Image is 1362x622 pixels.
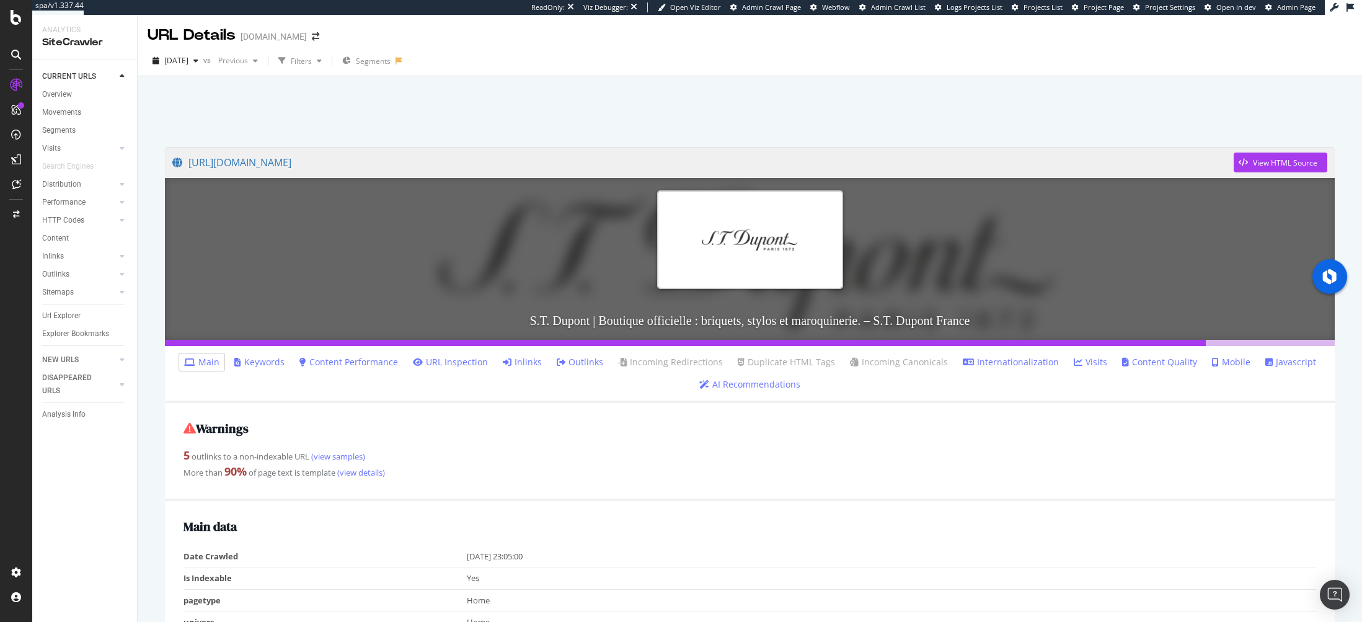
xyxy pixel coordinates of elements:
div: arrow-right-arrow-left [312,32,319,41]
a: Logs Projects List [935,2,1002,12]
button: View HTML Source [1234,153,1327,172]
a: Javascript [1265,356,1316,368]
a: Main [184,356,219,368]
a: Outlinks [557,356,603,368]
span: vs [203,55,213,65]
a: Keywords [234,356,285,368]
span: Projects List [1024,2,1063,12]
div: Outlinks [42,268,69,281]
span: Webflow [822,2,850,12]
a: Content Performance [299,356,398,368]
a: NEW URLS [42,353,116,367]
div: CURRENT URLS [42,70,96,83]
span: Open in dev [1216,2,1256,12]
span: Logs Projects List [947,2,1002,12]
td: Yes [467,567,1316,590]
a: Visits [42,142,116,155]
span: Admin Crawl Page [742,2,801,12]
a: Explorer Bookmarks [42,327,128,340]
a: Sitemaps [42,286,116,299]
h3: S.T. Dupont | Boutique officielle : briquets, stylos et maroquinerie. – S.T. Dupont France [165,301,1335,340]
a: Segments [42,124,128,137]
a: Content [42,232,128,245]
a: Internationalization [963,356,1059,368]
a: Distribution [42,178,116,191]
div: Content [42,232,69,245]
div: ReadOnly: [531,2,565,12]
span: Project Settings [1145,2,1195,12]
a: Open in dev [1205,2,1256,12]
span: Previous [213,55,248,66]
div: View HTML Source [1253,158,1317,168]
button: [DATE] [148,51,203,71]
td: Home [467,589,1316,611]
div: NEW URLS [42,353,79,367]
a: Open Viz Editor [658,2,721,12]
a: (view details) [335,467,385,478]
div: Inlinks [42,250,64,263]
div: More than of page text is template [184,464,1316,480]
img: S.T. Dupont | Boutique officielle : briquets, stylos et maroquinerie. – S.T. Dupont France [657,190,843,289]
div: Viz Debugger: [583,2,628,12]
div: Distribution [42,178,81,191]
div: Open Intercom Messenger [1320,580,1350,610]
a: DISAPPEARED URLS [42,371,116,398]
a: Movements [42,106,128,119]
a: Incoming Canonicals [850,356,948,368]
span: Open Viz Editor [670,2,721,12]
a: Visits [1074,356,1107,368]
span: Admin Crawl List [871,2,926,12]
div: URL Details [148,25,236,46]
div: DISAPPEARED URLS [42,371,105,398]
div: Analytics [42,25,127,35]
div: Visits [42,142,61,155]
div: HTTP Codes [42,214,84,227]
a: Admin Crawl List [859,2,926,12]
a: Analysis Info [42,408,128,421]
div: SiteCrawler [42,35,127,50]
div: Segments [42,124,76,137]
button: Filters [273,51,327,71]
h2: Warnings [184,422,1316,435]
a: CURRENT URLS [42,70,116,83]
div: Explorer Bookmarks [42,327,109,340]
a: Performance [42,196,116,209]
td: Is Indexable [184,567,467,590]
span: Admin Page [1277,2,1316,12]
div: Sitemaps [42,286,74,299]
strong: 90 % [224,464,247,479]
a: HTTP Codes [42,214,116,227]
a: Inlinks [503,356,542,368]
a: [URL][DOMAIN_NAME] [172,147,1234,178]
span: Segments [356,56,391,66]
span: Project Page [1084,2,1124,12]
a: Duplicate HTML Tags [738,356,835,368]
button: Previous [213,51,263,71]
h2: Main data [184,520,1316,533]
a: Overview [42,88,128,101]
button: Segments [337,51,396,71]
a: Projects List [1012,2,1063,12]
a: Incoming Redirections [618,356,723,368]
div: Overview [42,88,72,101]
a: Inlinks [42,250,116,263]
a: Project Settings [1133,2,1195,12]
a: Search Engines [42,160,106,173]
td: [DATE] 23:05:00 [467,546,1316,567]
div: Performance [42,196,86,209]
td: pagetype [184,589,467,611]
a: Mobile [1212,356,1250,368]
a: (view samples) [309,451,365,462]
a: URL Inspection [413,356,488,368]
div: Movements [42,106,81,119]
a: Outlinks [42,268,116,281]
div: Search Engines [42,160,94,173]
a: Content Quality [1122,356,1197,368]
div: [DOMAIN_NAME] [241,30,307,43]
span: 2025 Aug. 21st [164,55,188,66]
a: Webflow [810,2,850,12]
a: Admin Crawl Page [730,2,801,12]
div: Analysis Info [42,408,86,421]
a: Project Page [1072,2,1124,12]
a: Url Explorer [42,309,128,322]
